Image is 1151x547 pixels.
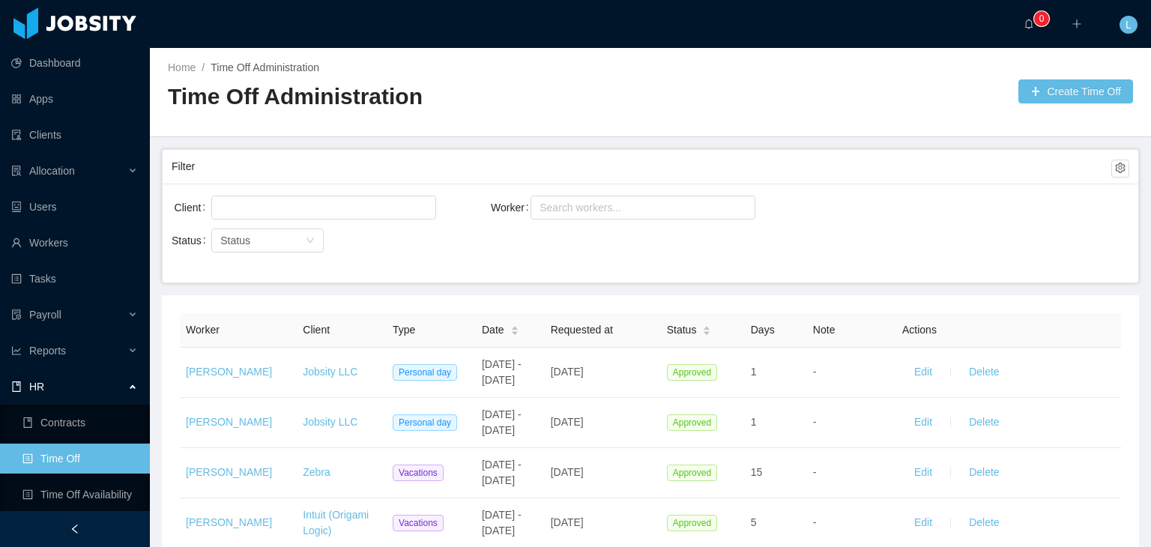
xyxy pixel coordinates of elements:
[393,465,444,481] span: Vacations
[510,324,519,328] i: icon: caret-up
[11,84,138,114] a: icon: appstoreApps
[11,120,138,150] a: icon: auditClients
[172,235,212,247] label: Status
[216,199,224,217] input: Client
[540,200,733,215] div: Search workers...
[186,366,272,378] a: [PERSON_NAME]
[11,309,22,320] i: icon: file-protect
[202,61,205,73] span: /
[11,381,22,392] i: icon: book
[1018,79,1133,103] button: icon: plusCreate Time Off
[813,416,817,428] span: -
[510,330,519,334] i: icon: caret-down
[957,511,1011,535] button: Delete
[482,408,522,436] span: [DATE] - [DATE]
[1024,19,1034,29] i: icon: bell
[11,166,22,176] i: icon: solution
[813,516,817,528] span: -
[902,324,937,336] span: Actions
[306,236,315,247] i: icon: down
[667,414,717,431] span: Approved
[551,466,584,478] span: [DATE]
[482,459,522,486] span: [DATE] - [DATE]
[902,511,944,535] button: Edit
[702,324,711,334] div: Sort
[551,366,584,378] span: [DATE]
[186,516,272,528] a: [PERSON_NAME]
[667,364,717,381] span: Approved
[482,322,504,338] span: Date
[186,324,220,336] span: Worker
[186,466,272,478] a: [PERSON_NAME]
[957,360,1011,384] button: Delete
[220,235,250,247] span: Status
[11,48,138,78] a: icon: pie-chartDashboard
[186,416,272,428] a: [PERSON_NAME]
[303,324,330,336] span: Client
[703,324,711,328] i: icon: caret-up
[482,358,522,386] span: [DATE] - [DATE]
[957,461,1011,485] button: Delete
[303,366,357,378] a: Jobsity LLC
[303,509,369,537] a: Intuit (Origami Logic)
[1111,160,1129,178] button: icon: setting
[393,324,415,336] span: Type
[11,192,138,222] a: icon: robotUsers
[175,202,212,214] label: Client
[22,444,138,474] a: icon: profileTime Off
[482,509,522,537] span: [DATE] - [DATE]
[751,324,775,336] span: Days
[813,324,836,336] span: Note
[303,416,357,428] a: Jobsity LLC
[551,324,613,336] span: Requested at
[751,366,757,378] span: 1
[751,516,757,528] span: 5
[510,324,519,334] div: Sort
[902,461,944,485] button: Edit
[393,364,457,381] span: Personal day
[211,61,319,73] a: Time Off Administration
[168,61,196,73] a: Home
[11,228,138,258] a: icon: userWorkers
[11,345,22,356] i: icon: line-chart
[667,465,717,481] span: Approved
[535,199,543,217] input: Worker
[393,515,444,531] span: Vacations
[11,264,138,294] a: icon: profileTasks
[22,408,138,438] a: icon: bookContracts
[667,322,697,338] span: Status
[303,466,330,478] a: Zebra
[751,416,757,428] span: 1
[813,366,817,378] span: -
[29,309,61,321] span: Payroll
[551,516,584,528] span: [DATE]
[703,330,711,334] i: icon: caret-down
[29,345,66,357] span: Reports
[1034,11,1049,26] sup: 0
[1072,19,1082,29] i: icon: plus
[29,381,44,393] span: HR
[1126,16,1132,34] span: L
[172,153,1111,181] div: Filter
[551,416,584,428] span: [DATE]
[813,466,817,478] span: -
[902,360,944,384] button: Edit
[667,515,717,531] span: Approved
[393,414,457,431] span: Personal day
[902,411,944,435] button: Edit
[22,480,138,510] a: icon: profileTime Off Availability
[168,82,650,112] h2: Time Off Administration
[957,411,1011,435] button: Delete
[751,466,763,478] span: 15
[29,165,75,177] span: Allocation
[491,202,535,214] label: Worker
